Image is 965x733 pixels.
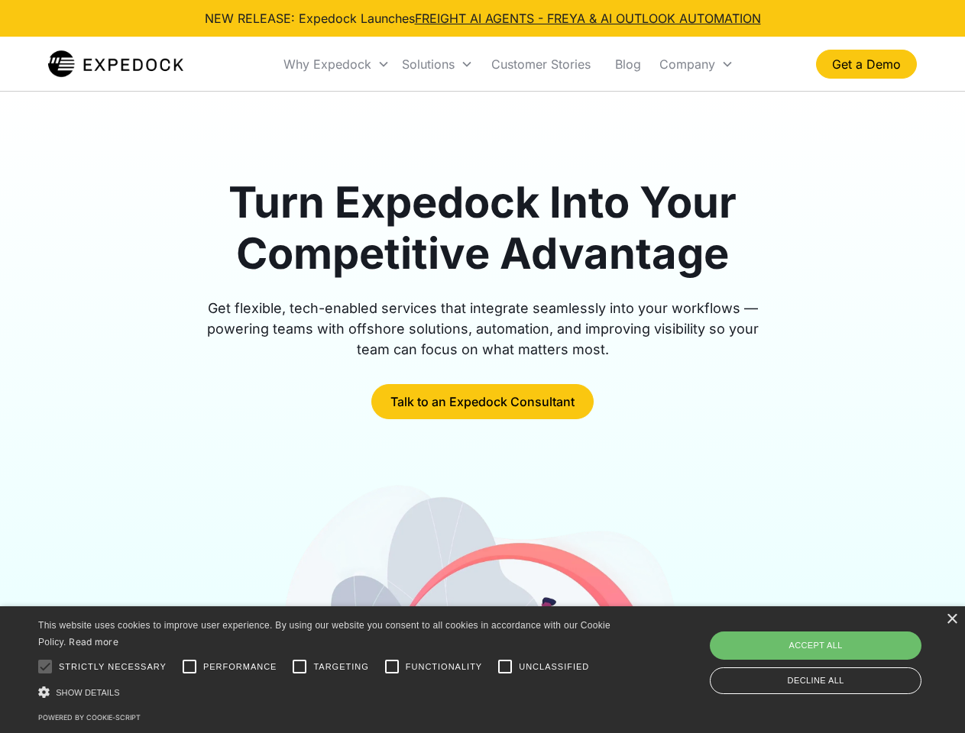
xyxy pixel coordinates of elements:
[38,713,141,722] a: Powered by cookie-script
[189,298,776,360] div: Get flexible, tech-enabled services that integrate seamlessly into your workflows — powering team...
[205,9,761,27] div: NEW RELEASE: Expedock Launches
[283,57,371,72] div: Why Expedock
[406,660,482,673] span: Functionality
[189,177,776,279] h1: Turn Expedock Into Your Competitive Advantage
[313,660,368,673] span: Targeting
[711,568,965,733] iframe: Chat Widget
[402,57,455,72] div: Solutions
[396,38,479,90] div: Solutions
[659,57,715,72] div: Company
[48,49,183,79] img: Expedock Logo
[59,660,167,673] span: Strictly necessary
[38,684,616,700] div: Show details
[519,660,589,673] span: Unclassified
[415,11,761,26] a: FREIGHT AI AGENTS - FREYA & AI OUTLOOK AUTOMATION
[653,38,740,90] div: Company
[203,660,277,673] span: Performance
[603,38,653,90] a: Blog
[277,38,396,90] div: Why Expedock
[38,620,610,648] span: This website uses cookies to improve user experience. By using our website you consent to all coo...
[371,384,594,419] a: Talk to an Expedock Consultant
[479,38,603,90] a: Customer Stories
[48,49,183,79] a: home
[69,636,118,647] a: Read more
[56,688,120,697] span: Show details
[816,50,917,79] a: Get a Demo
